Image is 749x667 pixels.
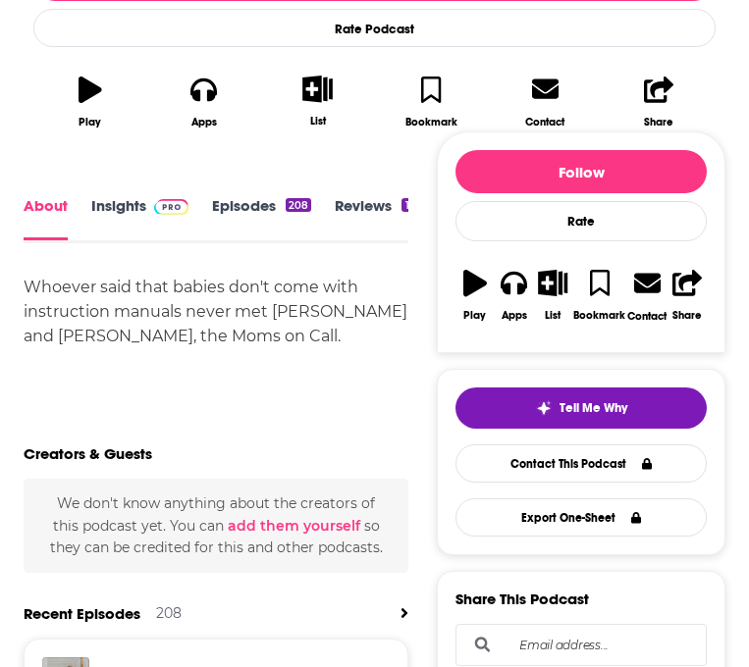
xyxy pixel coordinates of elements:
[33,9,716,47] div: Rate Podcast
[463,309,486,322] div: Play
[24,197,68,240] a: About
[455,387,707,429] button: tell me why sparkleTell Me Why
[335,197,411,240] a: Reviews1
[228,518,360,534] button: add them yourself
[455,498,707,537] button: Export One-Sheet
[24,275,408,348] div: Whoever said that babies don't come with instruction manuals never met [PERSON_NAME] and [PERSON_...
[644,116,673,128] div: Share
[573,309,625,322] div: Bookmark
[405,116,457,128] div: Bookmark
[79,116,101,128] div: Play
[91,197,188,240] a: InsightsPodchaser Pro
[401,198,411,212] div: 1
[156,604,182,622] div: 208
[191,116,217,128] div: Apps
[33,63,147,140] button: Play
[455,624,707,666] div: Search followers
[668,257,707,334] button: Share
[212,197,311,240] a: Episodes208
[626,257,668,334] a: Contact
[545,309,561,322] div: List
[310,115,326,128] div: List
[627,309,667,323] div: Contact
[602,63,716,140] button: Share
[455,590,589,608] h3: Share This Podcast
[560,400,627,416] span: Tell Me Why
[525,115,564,128] div: Contact
[534,257,573,333] button: List
[401,604,408,623] a: View All
[24,444,152,463] h2: Creators & Guests
[24,604,140,623] a: Recent Episodes
[147,63,261,140] button: Apps
[154,199,188,215] img: Podchaser Pro
[286,198,311,212] div: 208
[672,309,702,322] div: Share
[261,63,375,139] button: List
[455,150,707,193] button: Follow
[488,63,602,140] a: Contact
[455,257,495,334] button: Play
[572,257,626,334] button: Bookmark
[502,309,527,322] div: Apps
[50,494,383,556] span: We don't know anything about the creators of this podcast yet . You can so they can be credited f...
[374,63,488,140] button: Bookmark
[495,257,534,334] button: Apps
[455,201,707,241] div: Rate
[472,624,690,665] input: Email address...
[455,444,707,483] a: Contact This Podcast
[536,400,552,416] img: tell me why sparkle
